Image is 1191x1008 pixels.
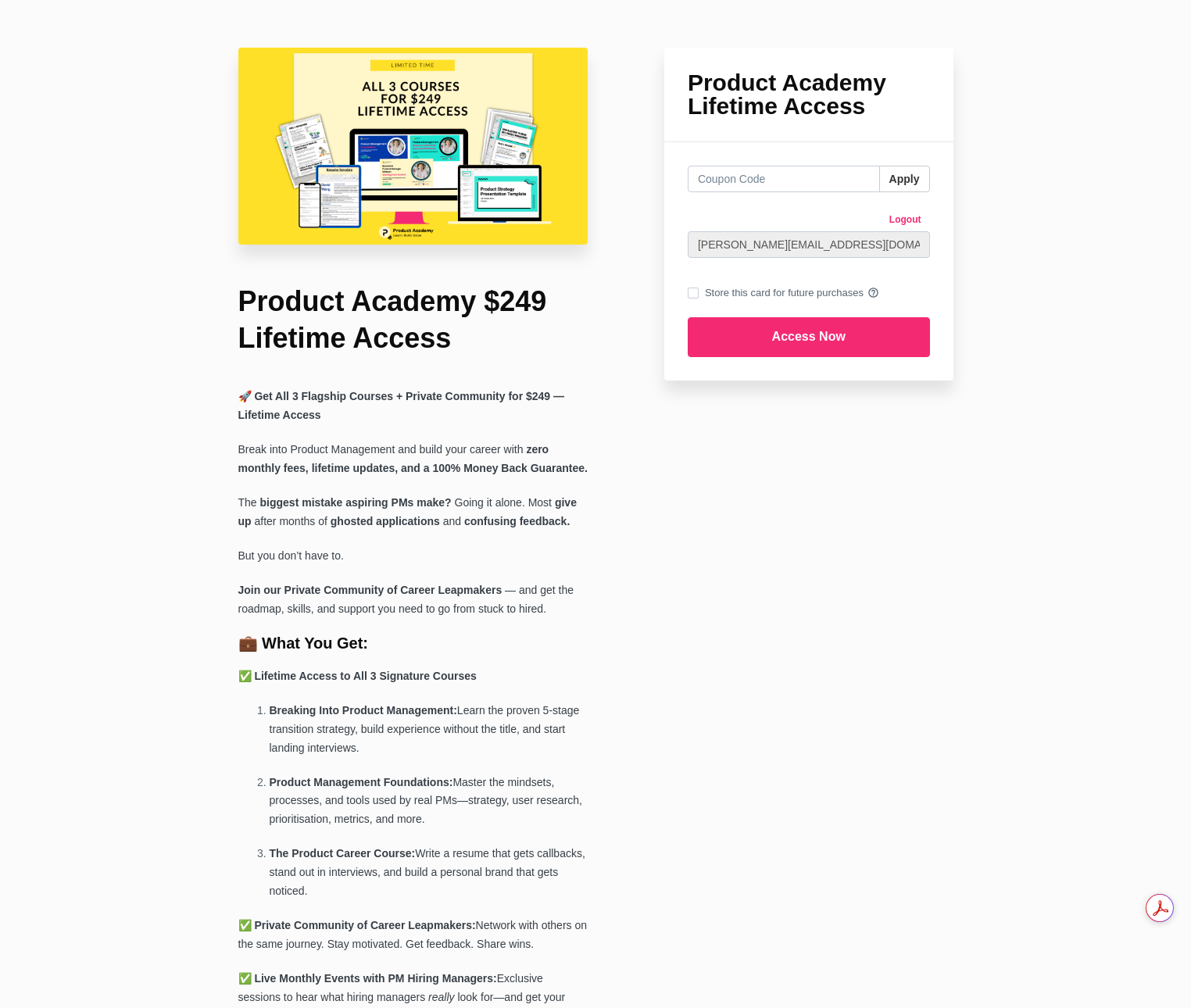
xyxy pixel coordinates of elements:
[238,634,368,652] b: 💼 What You Get:
[238,441,588,478] p: Break into Product Management and build your career with
[270,776,582,826] span: Master the mindsets, processes, and tools used by real PMs—strategy, user research, prioritisatio...
[238,670,255,682] span: ✅
[238,972,255,985] span: ✅
[464,515,570,527] strong: confusing feedback.
[254,919,475,931] b: Private Community of Career Leapmakers:
[688,166,880,192] input: Coupon Code
[238,390,565,421] b: Get All 3 Flagship Courses + Private Community for $249 — Lifetime Access
[238,48,588,245] img: 2acbe0-ed5c-22a8-4ace-e4ff77505c2_Online_Course_Launch_Mockup_Instagram_Post_1280_x_720_px_.png
[238,584,503,596] b: Join our Private Community of Career Leapmakers
[254,670,477,682] b: Lifetime Access to All 3 Signature Courses
[238,284,588,357] h1: Product Academy $249 Lifetime Access
[238,390,255,402] span: 🚀
[428,991,454,1003] i: really
[260,496,452,509] strong: biggest mistake aspiring PMs make?
[879,166,930,192] button: Apply
[270,776,453,788] strong: Product Management Foundations:
[238,547,588,566] p: But you don’t have to.
[688,71,930,118] h1: Product Academy Lifetime Access
[270,702,588,758] p: Learn the proven 5-stage transition strategy, build experience without the title, and start landi...
[238,919,255,931] span: ✅
[238,496,577,527] strong: give up
[270,847,416,860] b: The Product Career Course:
[238,581,588,619] p: — and get the roadmap, skills, and support you need to go from stuck to hired.
[270,845,588,901] p: Write a resume that gets callbacks, stand out in interviews, and build a personal brand that gets...
[881,208,930,231] a: Logout
[688,317,930,357] input: Access Now
[688,284,930,302] label: Store this card for future purchases
[238,494,588,531] p: The Going it alone. Most after months of and
[688,288,699,298] input: Store this card for future purchases
[270,704,457,717] b: Breaking Into Product Management:
[238,917,588,954] p: Network with others on the same journey. Stay motivated. Get feedback. Share wins.
[254,972,496,985] b: Live Monthly Events with PM Hiring Managers:
[327,515,440,527] strong: ghosted applications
